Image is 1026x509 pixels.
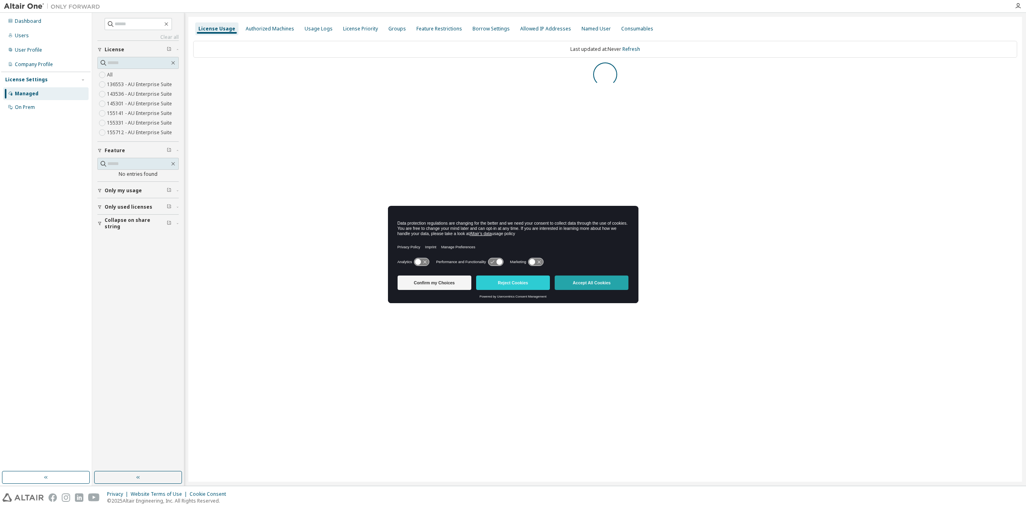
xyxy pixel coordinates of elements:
[15,61,53,68] div: Company Profile
[15,47,42,53] div: User Profile
[167,187,172,194] span: Clear filter
[582,26,611,32] div: Named User
[107,89,174,99] label: 143536 - AU Enterprise Suite
[190,491,231,497] div: Cookie Consent
[97,215,179,232] button: Collapse on share string
[105,204,152,210] span: Only used licenses
[167,46,172,53] span: Clear filter
[88,493,100,502] img: youtube.svg
[473,26,510,32] div: Borrow Settings
[167,147,172,154] span: Clear filter
[105,46,124,53] span: License
[15,104,35,111] div: On Prem
[15,91,38,97] div: Managed
[97,198,179,216] button: Only used licenses
[388,26,406,32] div: Groups
[75,493,83,502] img: linkedin.svg
[193,41,1017,58] div: Last updated at: Never
[107,491,131,497] div: Privacy
[97,41,179,58] button: License
[107,99,174,109] label: 145301 - AU Enterprise Suite
[107,497,231,504] p: © 2025 Altair Engineering, Inc. All Rights Reserved.
[4,2,104,10] img: Altair One
[622,46,640,52] a: Refresh
[105,147,125,154] span: Feature
[15,18,41,24] div: Dashboard
[2,493,44,502] img: altair_logo.svg
[97,182,179,199] button: Only my usage
[520,26,571,32] div: Allowed IP Addresses
[107,70,114,80] label: All
[15,32,29,39] div: Users
[97,34,179,40] a: Clear all
[48,493,57,502] img: facebook.svg
[97,171,179,177] div: No entries found
[97,142,179,159] button: Feature
[343,26,378,32] div: License Priority
[621,26,653,32] div: Consumables
[167,220,172,227] span: Clear filter
[105,217,167,230] span: Collapse on share string
[246,26,294,32] div: Authorized Machines
[305,26,333,32] div: Usage Logs
[131,491,190,497] div: Website Terms of Use
[107,128,174,137] label: 155712 - AU Enterprise Suite
[198,26,235,32] div: License Usage
[167,204,172,210] span: Clear filter
[107,118,174,128] label: 155331 - AU Enterprise Suite
[107,80,174,89] label: 136553 - AU Enterprise Suite
[107,109,174,118] label: 155141 - AU Enterprise Suite
[62,493,70,502] img: instagram.svg
[5,76,48,83] div: License Settings
[105,187,142,194] span: Only my usage
[416,26,462,32] div: Feature Restrictions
